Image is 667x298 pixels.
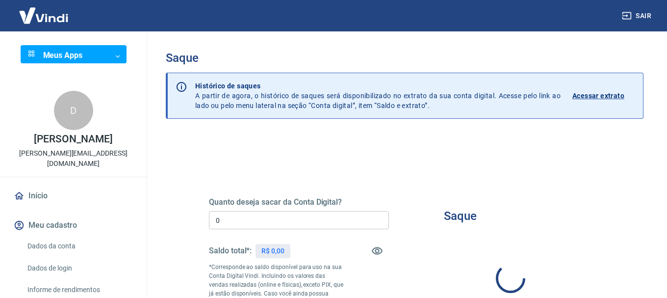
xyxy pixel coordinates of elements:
[34,134,112,144] p: [PERSON_NAME]
[209,197,389,207] h5: Quanto deseja sacar da Conta Digital?
[572,91,624,101] p: Acessar extrato
[261,246,284,256] p: R$ 0,00
[166,51,643,65] h3: Saque
[444,209,477,223] h3: Saque
[620,7,655,25] button: Sair
[54,91,93,130] div: D
[195,81,561,91] p: Histórico de saques
[195,81,561,110] p: A partir de agora, o histórico de saques será disponibilizado no extrato da sua conta digital. Ac...
[24,236,135,256] a: Dados da conta
[209,246,252,256] h5: Saldo total*:
[572,81,635,110] a: Acessar extrato
[8,148,139,169] p: [PERSON_NAME][EMAIL_ADDRESS][DOMAIN_NAME]
[24,258,135,278] a: Dados de login
[12,0,76,30] img: Vindi
[12,185,135,207] a: Início
[12,215,135,236] button: Meu cadastro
